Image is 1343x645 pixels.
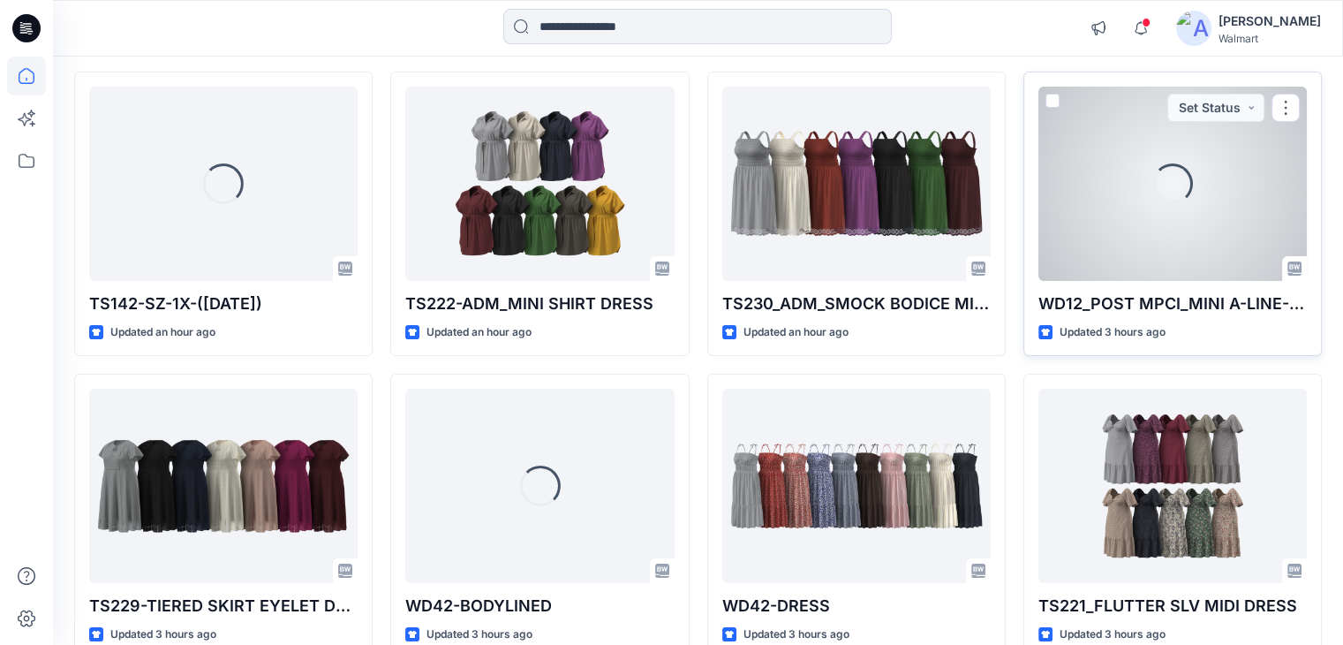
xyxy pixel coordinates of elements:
[110,626,216,644] p: Updated 3 hours ago
[1038,389,1307,583] a: TS221_FLUTTER SLV MIDI DRESS
[405,87,674,281] a: TS222-ADM_MINI SHIRT DRESS
[722,87,991,281] a: TS230_ADM_SMOCK BODICE MINI DRESS
[89,292,358,316] p: TS142-SZ-1X-([DATE])
[405,594,674,618] p: WD42-BODYLINED
[89,594,358,618] p: TS229-TIERED SKIRT EYELET DRESS
[1219,11,1321,32] div: [PERSON_NAME]
[743,323,849,342] p: Updated an hour ago
[405,292,674,316] p: TS222-ADM_MINI SHIRT DRESS
[1176,11,1211,46] img: avatar
[89,389,358,583] a: TS229-TIERED SKIRT EYELET DRESS
[722,594,991,618] p: WD42-DRESS
[1060,323,1166,342] p: Updated 3 hours ago
[1060,626,1166,644] p: Updated 3 hours ago
[426,626,532,644] p: Updated 3 hours ago
[722,292,991,316] p: TS230_ADM_SMOCK BODICE MINI DRESS
[1219,32,1321,45] div: Walmart
[743,626,849,644] p: Updated 3 hours ago
[722,389,991,583] a: WD42-DRESS
[110,323,215,342] p: Updated an hour ago
[1038,594,1307,618] p: TS221_FLUTTER SLV MIDI DRESS
[426,323,532,342] p: Updated an hour ago
[1038,292,1307,316] p: WD12_POST MPCI_MINI A-LINE-BORDER DRESS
